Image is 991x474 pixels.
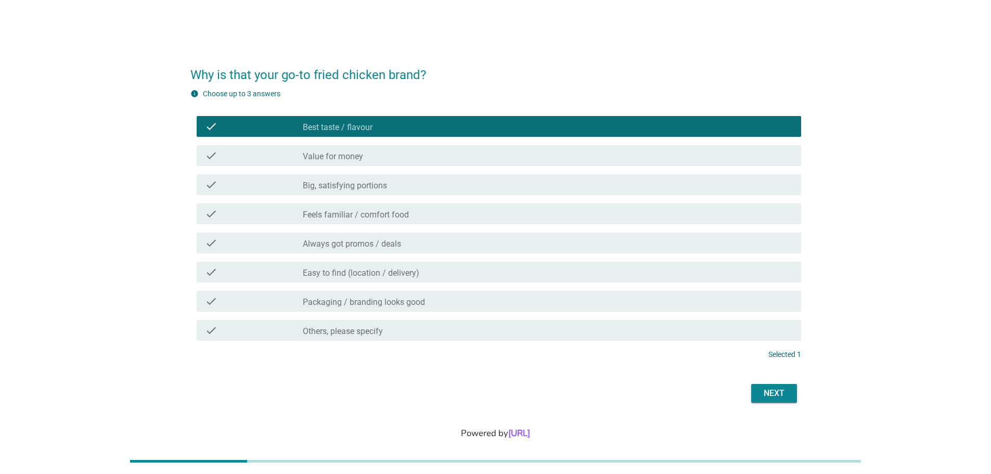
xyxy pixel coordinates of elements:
[768,349,801,360] p: Selected 1
[303,151,363,162] label: Value for money
[303,297,425,308] label: Packaging / branding looks good
[203,89,280,98] label: Choose up to 3 answers
[303,181,387,191] label: Big, satisfying portions
[508,427,530,439] a: [URL]
[12,427,979,440] div: Powered by
[303,326,383,337] label: Others, please specify
[205,208,217,220] i: check
[303,239,401,249] label: Always got promos / deals
[205,295,217,308] i: check
[303,268,419,278] label: Easy to find (location / delivery)
[205,149,217,162] i: check
[751,384,797,403] button: Next
[205,120,217,133] i: check
[190,89,199,98] i: info
[205,237,217,249] i: check
[303,122,372,133] label: Best taste / flavour
[303,210,409,220] label: Feels familiar / comfort food
[205,324,217,337] i: check
[760,387,789,400] div: Next
[190,55,801,84] h2: Why is that your go-to fried chicken brand?
[205,178,217,191] i: check
[205,266,217,278] i: check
